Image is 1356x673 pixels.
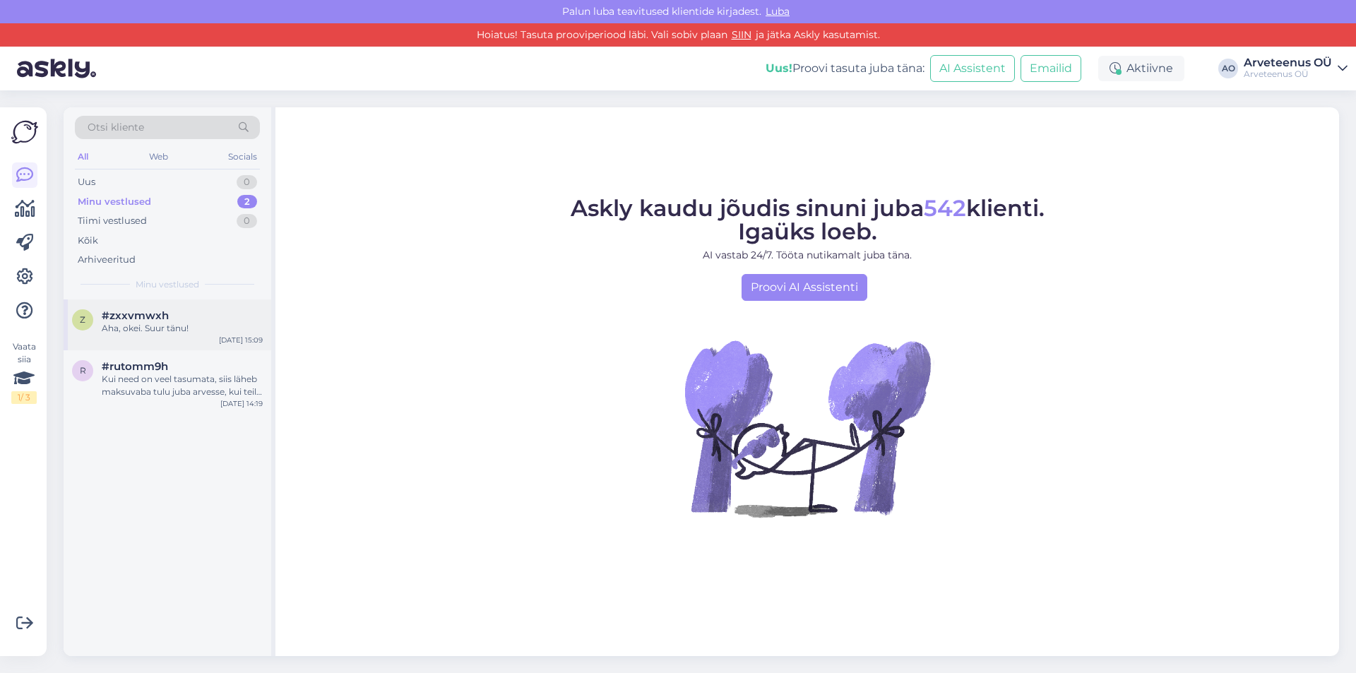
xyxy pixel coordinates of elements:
[78,195,151,209] div: Minu vestlused
[80,314,85,325] span: z
[11,391,37,404] div: 1 / 3
[102,322,263,335] div: Aha, okei. Suur tänu!
[102,360,168,373] span: #rutomm9h
[237,195,257,209] div: 2
[1218,59,1238,78] div: AO
[742,274,867,301] a: Proovi AI Assistenti
[88,120,144,135] span: Otsi kliente
[761,5,794,18] span: Luba
[102,373,263,398] div: Kui need on veel tasumata, siis läheb maksuvaba tulu juba arvesse, kui teile väljamakset tehakse.
[78,214,147,228] div: Tiimi vestlused
[219,335,263,345] div: [DATE] 15:09
[11,340,37,404] div: Vaata siia
[1098,56,1184,81] div: Aktiivne
[1244,57,1348,80] a: Arveteenus OÜArveteenus OÜ
[766,60,924,77] div: Proovi tasuta juba täna:
[1244,57,1332,69] div: Arveteenus OÜ
[237,214,257,228] div: 0
[680,301,934,555] img: No Chat active
[11,119,38,145] img: Askly Logo
[78,253,136,267] div: Arhiveeritud
[924,194,966,222] span: 542
[78,175,95,189] div: Uus
[146,148,171,166] div: Web
[75,148,91,166] div: All
[225,148,260,166] div: Socials
[766,61,792,75] b: Uus!
[78,234,98,248] div: Kõik
[136,278,199,291] span: Minu vestlused
[930,55,1015,82] button: AI Assistent
[1244,69,1332,80] div: Arveteenus OÜ
[571,194,1045,245] span: Askly kaudu jõudis sinuni juba klienti. Igaüks loeb.
[102,309,169,322] span: #zxxvmwxh
[727,28,756,41] a: SIIN
[80,365,86,376] span: r
[571,248,1045,263] p: AI vastab 24/7. Tööta nutikamalt juba täna.
[237,175,257,189] div: 0
[220,398,263,409] div: [DATE] 14:19
[1021,55,1081,82] button: Emailid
